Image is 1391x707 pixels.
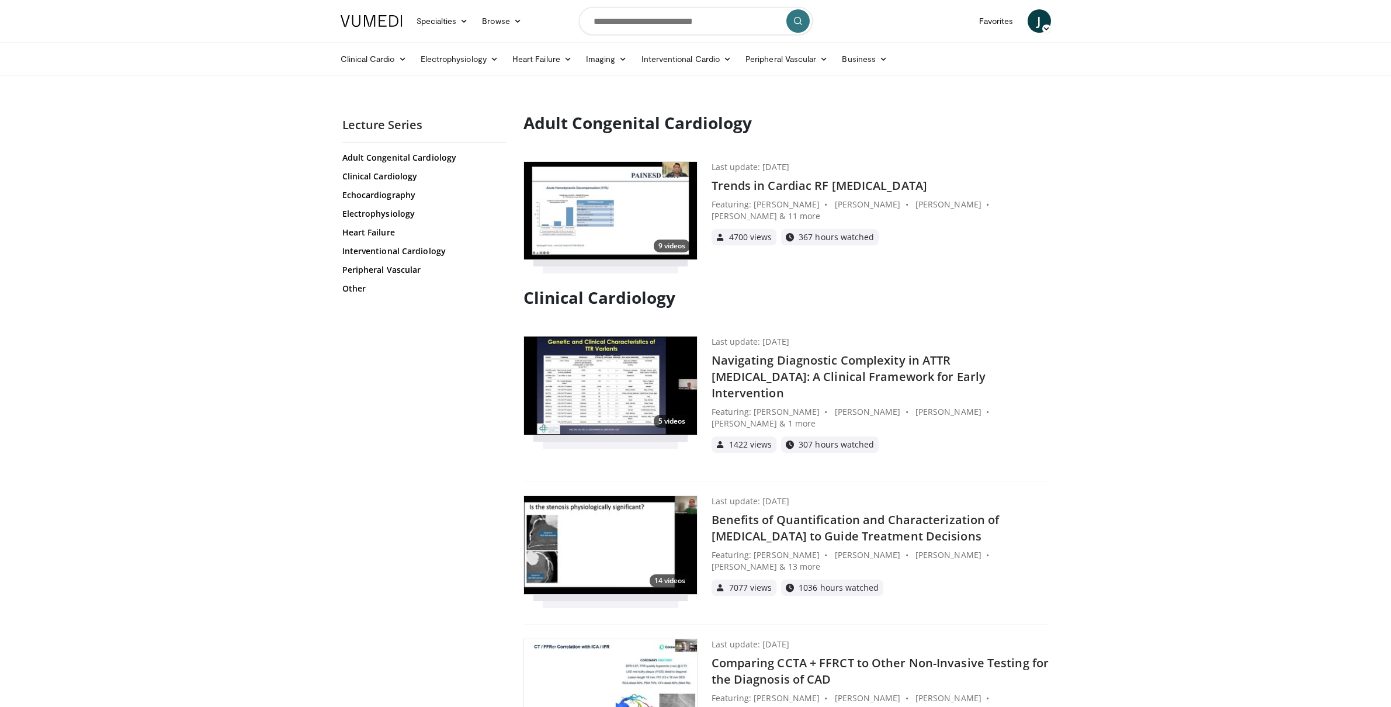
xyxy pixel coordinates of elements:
[654,415,690,428] p: 5 videos
[523,112,752,134] strong: Adult Congenital Cardiology
[414,47,505,71] a: Electrophysiology
[712,178,1049,194] h4: Trends in Cardiac RF [MEDICAL_DATA]
[729,584,772,592] span: 7077 views
[342,171,503,182] a: Clinical Cardiology
[712,549,1049,573] p: Featuring: [PERSON_NAME] • [PERSON_NAME] • [PERSON_NAME] • [PERSON_NAME] & 13 more
[524,162,697,260] img: VT Ablation: Tips and Tricks
[342,283,503,294] a: Other
[475,9,529,33] a: Browse
[1028,9,1051,33] a: J
[712,512,1049,545] h4: Benefits of Quantification and Characterization of [MEDICAL_DATA] to Guide Treatment Decisions
[523,336,1049,453] a: Cardiac Amyloidosis: It's Right in Front of You if Only You Can Recognize it 5 videos Last update...
[342,152,503,164] a: Adult Congenital Cardiology
[712,655,1049,688] h4: Comparing CCTA + FFRCT to Other Non-Invasive Testing for the Diagnosis of CAD
[342,117,506,133] h2: Lecture Series
[524,337,697,435] img: Cardiac Amyloidosis: It's Right in Front of You if Only You Can Recognize it
[799,441,874,449] span: 307 hours watched
[634,47,739,71] a: Interventional Cardio
[342,245,503,257] a: Interventional Cardiology
[712,161,789,173] p: Last update: [DATE]
[410,9,476,33] a: Specialties
[523,495,1049,596] a: Non-Invasive Testing for Coronary Artery Disease 14 videos Last update: [DATE] Benefits of Quanti...
[712,406,1049,429] p: Featuring: [PERSON_NAME] • [PERSON_NAME] • [PERSON_NAME] • [PERSON_NAME] & 1 more
[334,47,414,71] a: Clinical Cardio
[712,352,1049,401] h4: Navigating Diagnostic Complexity in ATTR [MEDICAL_DATA]: A Clinical Framework for Early Intervention
[729,233,772,241] span: 4700 views
[341,15,403,27] img: VuMedi Logo
[835,47,894,71] a: Business
[579,47,634,71] a: Imaging
[342,189,503,201] a: Echocardiography
[729,441,772,449] span: 1422 views
[799,233,874,241] span: 367 hours watched
[799,584,879,592] span: 1036 hours watched
[712,495,789,507] p: Last update: [DATE]
[523,161,1049,261] a: VT Ablation: Tips and Tricks 9 videos Last update: [DATE] Trends in Cardiac RF [MEDICAL_DATA] Fea...
[342,227,503,238] a: Heart Failure
[342,208,503,220] a: Electrophysiology
[712,639,789,650] p: Last update: [DATE]
[738,47,835,71] a: Peripheral Vascular
[654,240,690,252] p: 9 videos
[342,264,503,276] a: Peripheral Vascular
[712,336,789,348] p: Last update: [DATE]
[972,9,1021,33] a: Favorites
[523,286,675,309] strong: Clinical Cardiology
[505,47,579,71] a: Heart Failure
[524,496,697,594] img: Non-Invasive Testing for Coronary Artery Disease
[712,199,1049,222] p: Featuring: [PERSON_NAME] • [PERSON_NAME] • [PERSON_NAME] • [PERSON_NAME] & 11 more
[650,574,690,587] p: 14 videos
[579,7,813,35] input: Search topics, interventions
